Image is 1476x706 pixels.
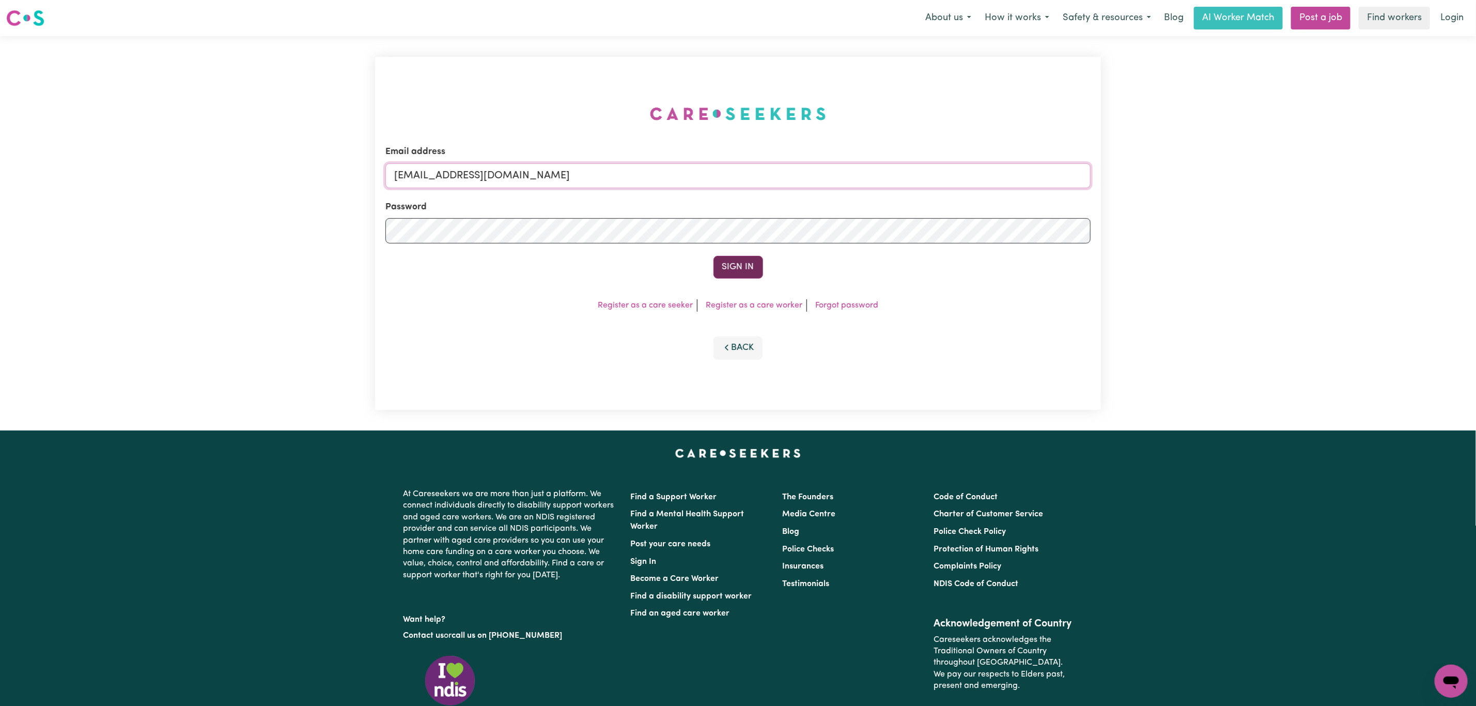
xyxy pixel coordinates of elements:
a: Post your care needs [631,540,711,548]
a: Become a Care Worker [631,575,719,583]
button: How it works [978,7,1056,29]
img: Careseekers logo [6,9,44,27]
p: Careseekers acknowledges the Traditional Owners of Country throughout [GEOGRAPHIC_DATA]. We pay o... [934,630,1073,696]
a: Charter of Customer Service [934,510,1043,518]
p: or [403,626,618,646]
a: Police Checks [782,545,834,554]
a: NDIS Code of Conduct [934,580,1018,588]
button: Safety & resources [1056,7,1158,29]
button: Back [713,336,763,359]
a: Register as a care worker [706,301,802,310]
a: Find a disability support worker [631,592,752,601]
label: Password [385,201,427,214]
a: Testimonials [782,580,829,588]
button: About us [919,7,978,29]
iframe: Button to launch messaging window, conversation in progress [1435,665,1468,698]
a: Careseekers logo [6,6,44,30]
a: Register as a care seeker [598,301,693,310]
a: Find a Mental Health Support Worker [631,510,744,531]
a: call us on [PHONE_NUMBER] [452,632,563,640]
a: Find workers [1359,7,1430,29]
button: Sign In [713,256,763,279]
a: Forgot password [815,301,878,310]
a: Code of Conduct [934,493,998,501]
h2: Acknowledgement of Country [934,618,1073,630]
a: Sign In [631,558,657,566]
p: Want help? [403,610,618,625]
a: Blog [1158,7,1190,29]
a: Complaints Policy [934,562,1001,571]
a: Insurances [782,562,824,571]
a: Protection of Human Rights [934,545,1038,554]
label: Email address [385,145,445,159]
p: At Careseekers we are more than just a platform. We connect individuals directly to disability su... [403,484,618,585]
a: Media Centre [782,510,835,518]
a: Careseekers home page [675,449,801,457]
a: AI Worker Match [1194,7,1283,29]
a: Find a Support Worker [631,493,717,501]
a: The Founders [782,493,833,501]
a: Login [1434,7,1470,29]
a: Find an aged care worker [631,609,730,618]
a: Blog [782,528,799,536]
a: Post a job [1291,7,1350,29]
a: Contact us [403,632,444,640]
input: Email address [385,163,1091,188]
a: Police Check Policy [934,528,1006,536]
